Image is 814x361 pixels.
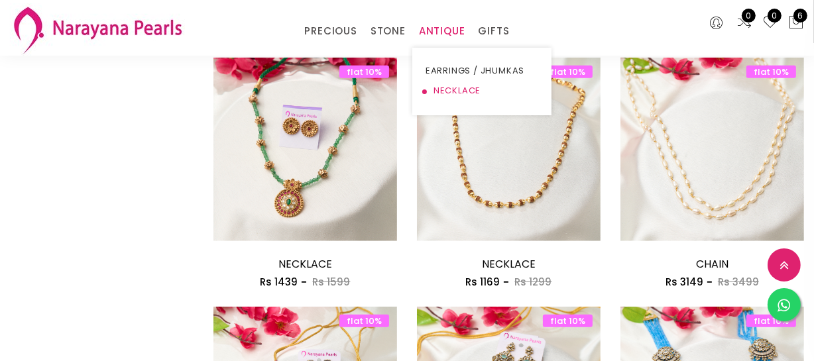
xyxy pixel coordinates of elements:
[371,21,406,41] a: STONE
[426,61,538,81] a: EARRINGS / JHUMKAS
[426,81,538,101] a: NECKLACE
[339,66,389,78] span: flat 10%
[696,256,728,272] a: CHAIN
[666,275,703,289] span: Rs 3149
[768,9,782,23] span: 0
[736,15,752,32] a: 0
[278,256,332,272] a: NECKLACE
[339,315,389,327] span: flat 10%
[312,275,350,289] span: Rs 1599
[482,256,536,272] a: NECKLACE
[788,15,804,32] button: 6
[543,66,593,78] span: flat 10%
[543,315,593,327] span: flat 10%
[478,21,509,41] a: GIFTS
[260,275,298,289] span: Rs 1439
[304,21,357,41] a: PRECIOUS
[718,275,759,289] span: Rs 3499
[465,275,500,289] span: Rs 1169
[742,9,756,23] span: 0
[746,315,796,327] span: flat 10%
[514,275,552,289] span: Rs 1299
[793,9,807,23] span: 6
[762,15,778,32] a: 0
[419,21,465,41] a: ANTIQUE
[746,66,796,78] span: flat 10%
